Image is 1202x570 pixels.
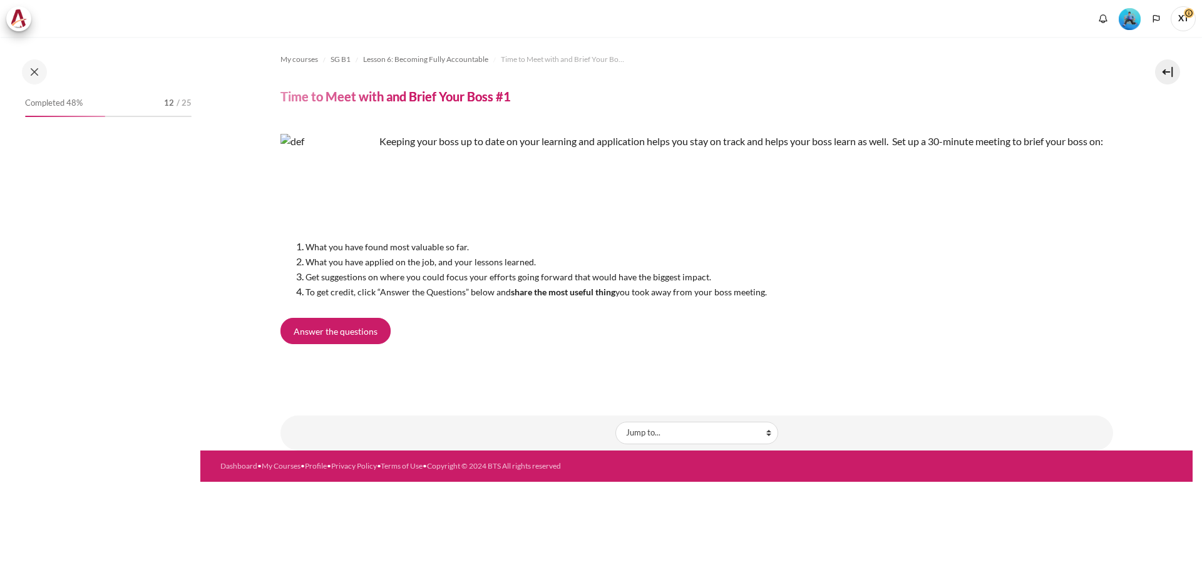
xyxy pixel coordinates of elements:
a: SG B1 [331,52,351,67]
img: Level #3 [1119,8,1141,30]
a: Dashboard [220,461,257,471]
div: 48% [25,116,105,117]
a: Architeck Architeck [6,6,38,31]
strong: share the most useful thing [511,287,615,297]
a: User menu [1171,6,1196,31]
section: Content [200,37,1193,450]
a: Copyright © 2024 BTS All rights reserved [427,461,561,471]
img: def [280,134,374,228]
span: What you have applied on the job, and your lessons learned. [306,257,536,267]
a: Profile [305,461,327,471]
div: Show notification window with no new notifications [1094,9,1112,28]
a: Terms of Use [381,461,423,471]
a: My Courses [262,461,300,471]
span: SG B1 [331,54,351,65]
a: My courses [280,52,318,67]
span: XT [1171,6,1196,31]
a: Privacy Policy [331,461,377,471]
nav: Navigation bar [280,49,1113,69]
div: Keeping your boss up to date on your learning and application helps you stay on track and helps y... [280,134,1113,299]
button: Languages [1147,9,1166,28]
span: Get suggestions on where you could focus your efforts going forward that would have the biggest i... [306,272,711,282]
h4: Time to Meet with and Brief Your Boss #1 [280,88,511,104]
span: Completed 48% [25,97,83,109]
span: Time to Meet with and Brief Your Boss #1 [501,54,626,65]
img: Architeck [10,9,28,28]
div: Level #3 [1119,7,1141,30]
span: What you have found most valuable so far. [306,242,469,252]
div: • • • • • [220,461,751,472]
span: 12 [164,97,174,109]
a: Lesson 6: Becoming Fully Accountable [363,52,488,67]
span: Lesson 6: Becoming Fully Accountable [363,54,488,65]
a: Time to Meet with and Brief Your Boss #1 [501,52,626,67]
span: My courses [280,54,318,65]
a: Answer the questions [280,318,391,344]
span: Answer the questions [294,325,378,338]
span: / 25 [177,97,192,109]
a: Level #3 [1114,7,1146,30]
span: To get credit, click “Answer the Questions” below and you took away from your boss meeting. [306,287,767,297]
